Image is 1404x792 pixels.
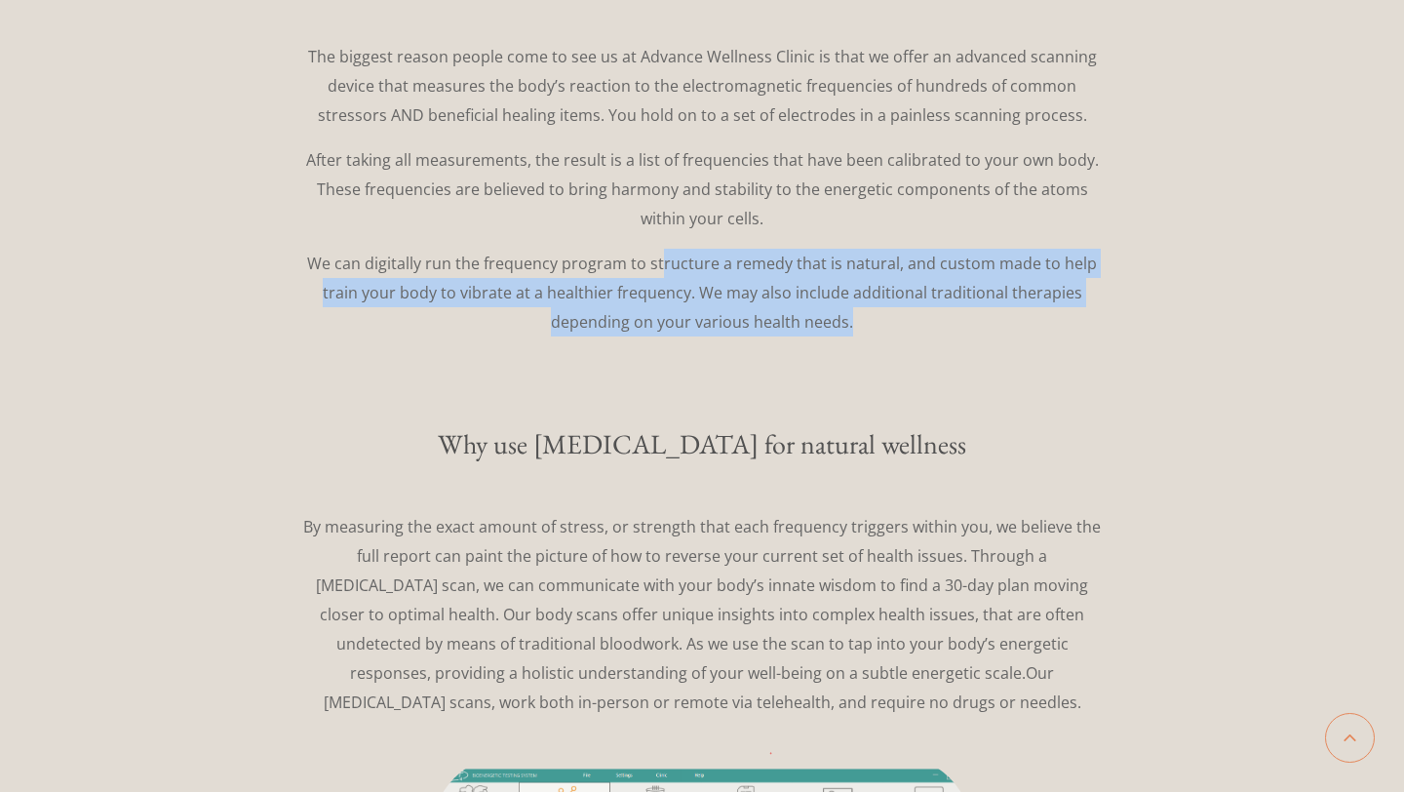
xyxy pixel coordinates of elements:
a: Scroll to top [1325,713,1375,763]
p: The biggest reason people come to see us at Advance Wellness Clinic is that we offer an advanced ... [302,42,1102,130]
p: By measuring the exact amount of stress, or strength that each frequency triggers within you, we ... [302,512,1102,717]
p: We can digitally run the frequency program to structure a remedy that is natural, and custom made... [302,249,1102,337]
p: After taking all measurements, the result is a list of frequencies that have been calibrated to y... [302,145,1102,233]
h3: Why use [MEDICAL_DATA] for natural wellness [156,430,1248,457]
